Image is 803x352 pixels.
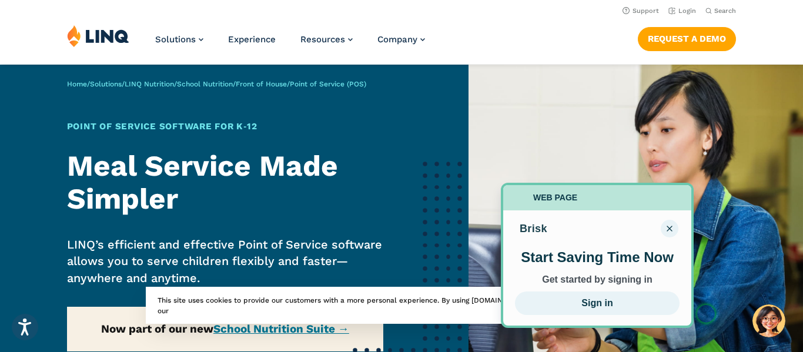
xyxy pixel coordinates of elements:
a: Home [67,80,87,88]
a: Resources [300,34,353,45]
a: Login [668,7,696,15]
a: Request a Demo [638,27,736,51]
a: Front of House [236,80,287,88]
nav: Button Navigation [638,25,736,51]
div: This site uses cookies to provide our customers with a more personal experience. By using [DOMAIN... [146,287,657,324]
a: Company [377,34,425,45]
img: LINQ | K‑12 Software [67,25,129,47]
button: Hello, have a question? Let’s chat. [752,304,785,337]
a: Solutions [90,80,122,88]
span: / / / / / [67,80,366,88]
span: Company [377,34,417,45]
strong: Meal Service Made Simpler [67,149,338,216]
h1: Point of Service Software for K‑12 [67,120,383,133]
a: School Nutrition [177,80,233,88]
span: Solutions [155,34,196,45]
p: LINQ’s efficient and effective Point of Service software allows you to serve children flexibly an... [67,236,383,287]
a: Solutions [155,34,203,45]
a: Experience [228,34,276,45]
nav: Primary Navigation [155,25,425,63]
span: Search [714,7,736,15]
a: Support [623,7,659,15]
a: LINQ Nutrition [125,80,174,88]
span: Point of Service (POS) [290,80,366,88]
button: Open Search Bar [705,6,736,15]
span: Resources [300,34,345,45]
